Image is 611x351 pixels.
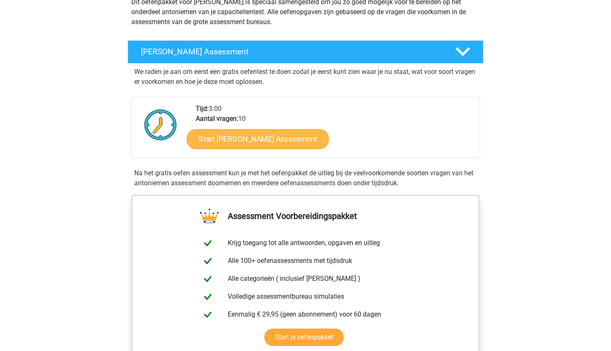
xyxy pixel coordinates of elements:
[134,67,477,87] p: We raden je aan om eerst een gratis oefentest te doen zodat je eerst kunt zien waar je nu staat, ...
[124,40,487,64] a: [PERSON_NAME] Assessment
[131,168,480,188] div: Na het gratis oefen assessment kun je met het oefenpakket de uitleg bij de veelvoorkomende soorte...
[141,47,442,56] h4: [PERSON_NAME] Assessment
[187,129,329,149] a: Start [PERSON_NAME] Assessment
[264,329,344,346] a: Start je oefenpakket
[196,105,209,113] b: Tijd:
[196,115,238,123] b: Aantal vragen:
[140,104,182,145] img: Klok
[190,104,479,158] div: 3:00 10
